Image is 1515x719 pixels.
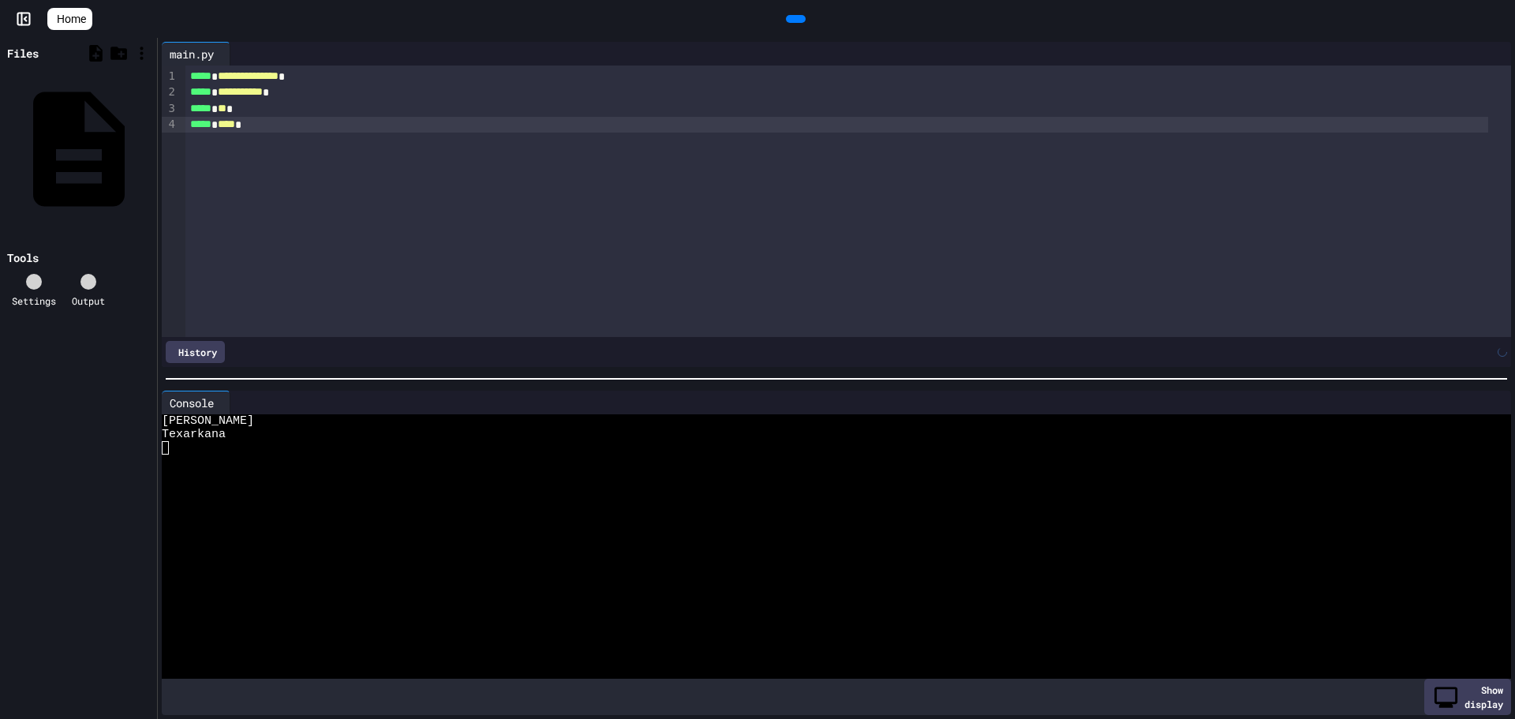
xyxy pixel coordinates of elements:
div: 2 [162,84,178,100]
span: [PERSON_NAME] [162,414,254,428]
div: Console [162,391,230,414]
span: Texarkana [162,428,226,441]
a: Home [47,8,92,30]
div: Output [72,294,105,308]
div: Show display [1424,679,1511,715]
div: 1 [162,69,178,84]
div: Settings [12,294,56,308]
div: main.py [162,46,222,62]
div: History [166,341,225,363]
div: Tools [7,249,39,266]
div: 3 [162,101,178,117]
div: 4 [162,117,178,133]
div: main.py [162,42,230,66]
div: Console [162,395,222,411]
span: Home [57,11,86,27]
div: Files [7,45,39,62]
